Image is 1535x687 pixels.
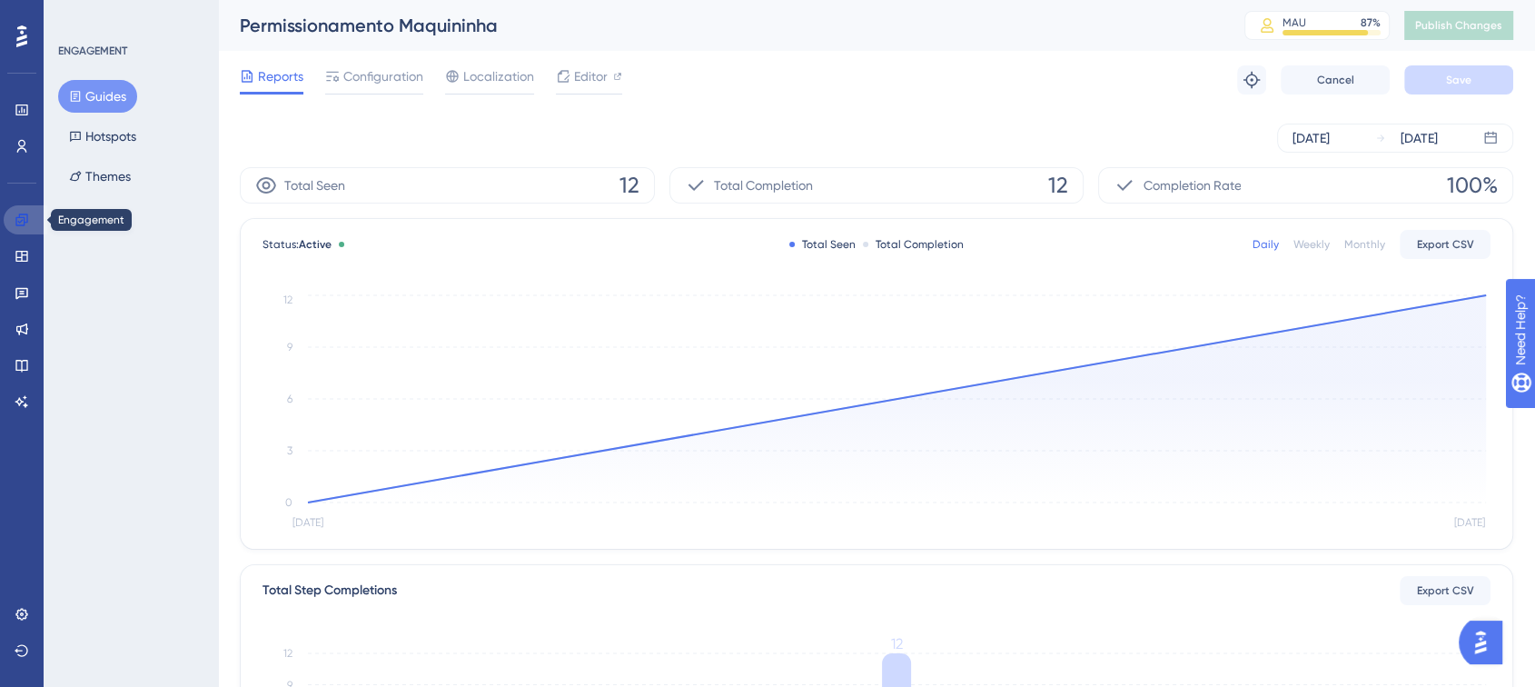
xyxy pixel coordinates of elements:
[1281,65,1390,95] button: Cancel
[619,171,639,200] span: 12
[891,635,903,652] tspan: 12
[1417,237,1474,252] span: Export CSV
[299,238,332,251] span: Active
[1404,11,1513,40] button: Publish Changes
[1361,15,1381,30] div: 87 %
[58,120,147,153] button: Hotspots
[863,237,964,252] div: Total Completion
[463,65,534,87] span: Localization
[1415,18,1502,33] span: Publish Changes
[258,65,303,87] span: Reports
[1344,237,1385,252] div: Monthly
[1447,171,1498,200] span: 100%
[240,13,1199,38] div: Permissionamento Maquininha
[58,160,142,193] button: Themes
[1282,15,1306,30] div: MAU
[287,444,292,457] tspan: 3
[1293,237,1330,252] div: Weekly
[287,341,292,353] tspan: 9
[1143,174,1241,196] span: Completion Rate
[292,516,323,529] tspan: [DATE]
[1400,576,1490,605] button: Export CSV
[1400,230,1490,259] button: Export CSV
[1459,615,1513,670] iframe: UserGuiding AI Assistant Launcher
[58,44,127,58] div: ENGAGEMENT
[1253,237,1279,252] div: Daily
[283,647,292,660] tspan: 12
[1454,516,1485,529] tspan: [DATE]
[1446,73,1471,87] span: Save
[1292,127,1330,149] div: [DATE]
[262,580,397,602] div: Total Step Completions
[714,174,813,196] span: Total Completion
[285,496,292,509] tspan: 0
[1417,583,1474,598] span: Export CSV
[1317,73,1354,87] span: Cancel
[287,393,292,405] tspan: 6
[574,65,608,87] span: Editor
[262,237,332,252] span: Status:
[284,174,345,196] span: Total Seen
[1048,171,1068,200] span: 12
[58,80,137,113] button: Guides
[789,237,856,252] div: Total Seen
[283,294,292,306] tspan: 12
[343,65,423,87] span: Configuration
[43,5,114,26] span: Need Help?
[1404,65,1513,95] button: Save
[1401,127,1438,149] div: [DATE]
